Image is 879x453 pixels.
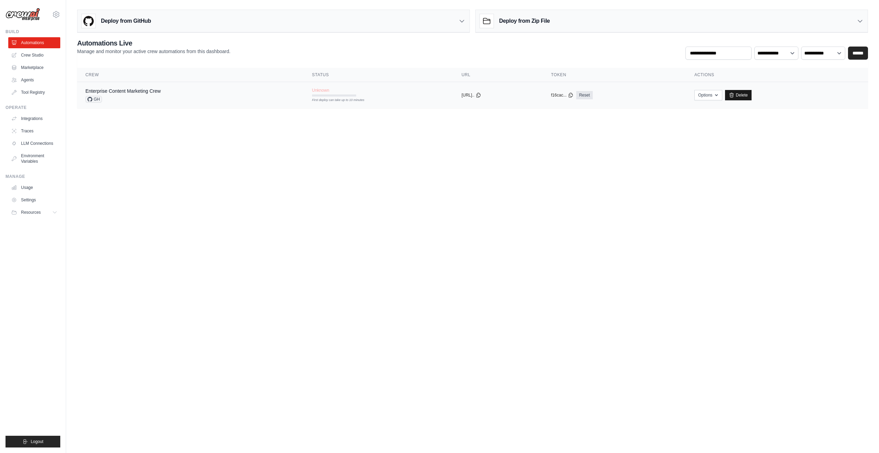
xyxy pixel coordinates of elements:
[101,17,151,25] h3: Deploy from GitHub
[686,68,868,82] th: Actions
[8,74,60,85] a: Agents
[77,68,304,82] th: Crew
[725,90,752,100] a: Delete
[85,96,102,103] span: GH
[8,150,60,167] a: Environment Variables
[6,105,60,110] div: Operate
[8,125,60,137] a: Traces
[312,88,329,93] span: Unknown
[82,14,95,28] img: GitHub Logo
[77,38,230,48] h2: Automations Live
[312,98,356,103] div: First deploy can take up to 10 minutes
[6,436,60,447] button: Logout
[8,50,60,61] a: Crew Studio
[21,210,41,215] span: Resources
[845,420,879,453] div: Chat-Widget
[31,439,43,444] span: Logout
[8,182,60,193] a: Usage
[8,87,60,98] a: Tool Registry
[845,420,879,453] iframe: Chat Widget
[6,29,60,34] div: Build
[551,92,573,98] button: f16cac...
[694,90,722,100] button: Options
[304,68,453,82] th: Status
[8,113,60,124] a: Integrations
[543,68,686,82] th: Token
[77,48,230,55] p: Manage and monitor your active crew automations from this dashboard.
[6,8,40,21] img: Logo
[499,17,550,25] h3: Deploy from Zip File
[576,91,592,99] a: Reset
[8,37,60,48] a: Automations
[8,138,60,149] a: LLM Connections
[6,174,60,179] div: Manage
[8,62,60,73] a: Marketplace
[453,68,543,82] th: URL
[85,88,161,94] a: Enterprise Content Marketing Crew
[8,194,60,205] a: Settings
[8,207,60,218] button: Resources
